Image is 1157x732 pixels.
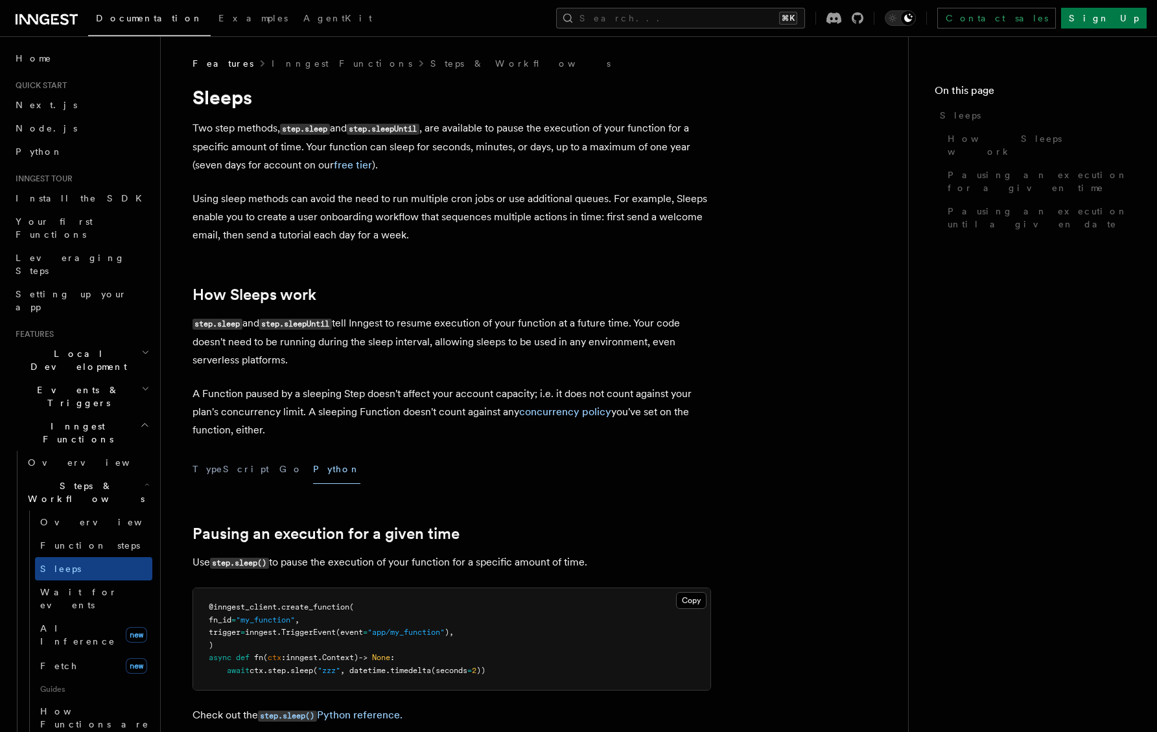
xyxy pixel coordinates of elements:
[303,13,372,23] span: AgentKit
[281,628,336,637] span: TriggerEvent
[16,216,93,240] span: Your first Functions
[209,641,213,650] span: )
[28,457,161,468] span: Overview
[942,127,1131,163] a: How Sleeps work
[263,653,268,662] span: (
[40,623,115,646] span: AI Inference
[295,615,299,624] span: ,
[35,653,152,679] a: Fetchnew
[885,10,916,26] button: Toggle dark mode
[296,4,380,35] a: AgentKit
[368,628,445,637] span: "app/my_function"
[334,159,372,171] a: free tier
[556,8,805,29] button: Search...⌘K
[676,592,707,609] button: Copy
[430,57,611,70] a: Steps & Workflows
[40,564,81,574] span: Sleeps
[279,455,303,484] button: Go
[268,653,281,662] span: ctx
[937,8,1056,29] a: Contact sales
[10,347,141,373] span: Local Development
[35,580,152,617] a: Wait for events
[236,615,295,624] span: "my_function"
[193,119,711,174] p: Two step methods, and , are available to pause the execution of your function for a specific amou...
[193,190,711,244] p: Using sleep methods can avoid the need to run multiple cron jobs or use additional queues. For ex...
[245,628,281,637] span: inngest.
[948,132,1131,158] span: How Sleeps work
[126,658,147,674] span: new
[948,168,1131,194] span: Pausing an execution for a given time
[193,706,711,725] p: Check out the
[281,653,286,662] span: :
[10,246,152,282] a: Leveraging Steps
[10,282,152,319] a: Setting up your app
[16,100,77,110] span: Next.js
[23,474,152,510] button: Steps & Workflows
[16,289,127,312] span: Setting up your app
[250,666,263,675] span: ctx
[363,628,368,637] span: =
[313,666,318,675] span: (
[193,86,711,109] h1: Sleeps
[211,4,296,35] a: Examples
[227,666,250,675] span: await
[10,329,54,339] span: Features
[519,406,611,418] a: concurrency policy
[390,653,395,662] span: :
[10,187,152,210] a: Install the SDK
[935,83,1131,104] h4: On this page
[231,615,236,624] span: =
[445,628,454,637] span: ),
[942,200,1131,236] a: Pausing an execution until a given date
[193,455,269,484] button: TypeScript
[96,13,203,23] span: Documentation
[347,124,419,135] code: step.sleepUntil
[467,666,472,675] span: =
[240,628,245,637] span: =
[16,146,63,157] span: Python
[10,93,152,117] a: Next.js
[259,319,332,330] code: step.sleepUntil
[16,193,150,203] span: Install the SDK
[35,510,152,534] a: Overview
[193,57,253,70] span: Features
[313,455,360,484] button: Python
[779,12,797,25] kbd: ⌘K
[193,286,316,304] a: How Sleeps work
[10,378,152,415] button: Events & Triggers
[40,587,117,610] span: Wait for events
[88,4,211,36] a: Documentation
[10,420,140,446] span: Inngest Functions
[322,653,358,662] span: Context)
[193,314,711,369] p: and tell Inngest to resume execution of your function at a future time. Your code doesn't need to...
[286,653,318,662] span: inngest
[476,666,485,675] span: ))
[236,653,250,662] span: def
[210,558,269,569] code: step.sleep()
[318,653,322,662] span: .
[16,123,77,133] span: Node.js
[10,383,141,409] span: Events & Triggers
[942,163,1131,200] a: Pausing an execution for a given time
[281,602,349,612] span: create_function
[10,47,152,70] a: Home
[209,628,240,637] span: trigger
[209,615,231,624] span: fn_id
[290,666,313,675] span: sleep
[340,666,390,675] span: , datetime.
[10,80,67,91] span: Quick start
[277,602,281,612] span: .
[258,709,403,721] a: step.sleep()Python reference.
[35,617,152,653] a: AI Inferencenew
[10,117,152,140] a: Node.js
[940,109,981,122] span: Sleeps
[209,653,231,662] span: async
[10,140,152,163] a: Python
[193,553,711,572] p: Use to pause the execution of your function for a specific amount of time.
[272,57,412,70] a: Inngest Functions
[258,711,317,722] code: step.sleep()
[35,557,152,580] a: Sleeps
[286,666,290,675] span: .
[280,124,330,135] code: step.sleep
[23,451,152,474] a: Overview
